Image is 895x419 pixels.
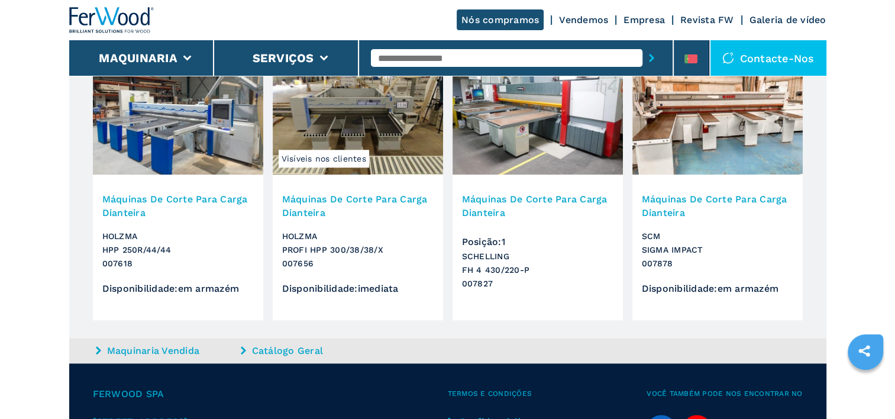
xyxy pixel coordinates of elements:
h3: Máquinas De Corte Para Carga Dianteira [462,192,613,220]
a: Vendemos [559,14,608,25]
h3: SCHELLING FH 4 430/220-P 007827 [462,250,613,291]
a: sharethis [849,336,879,366]
button: submit-button [642,44,661,72]
a: Nós compramos [457,9,544,30]
span: Visíveis nos clientes [279,150,369,167]
h3: HOLZMA HPP 250R/44/44 007618 [102,230,254,270]
div: Disponibilidade : em armazém [102,283,254,294]
h3: Máquinas De Corte Para Carga Dianteira [102,192,254,220]
h3: Máquinas De Corte Para Carga Dianteira [642,192,793,220]
img: Máquinas De Corte Para Carga Dianteira SCHELLING FH 4 430/220-P [453,56,623,175]
div: Posição : 1 [462,227,613,247]
span: Termos e condições [448,387,647,401]
button: Serviços [253,51,314,65]
h3: HOLZMA PROFI HPP 300/38/38/X 007656 [282,230,434,270]
a: Empresa [623,14,665,25]
a: Maquinaria Vendida [96,344,238,357]
a: Máquinas De Corte Para Carga Dianteira SCHELLING FH 4 430/220-PMáquinas De Corte Para Carga Diant... [453,56,623,320]
img: Máquinas De Corte Para Carga Dianteira SCM SIGMA IMPACT [632,56,803,175]
a: Galeria de vídeo [749,14,826,25]
a: Revista FW [680,14,734,25]
a: Máquinas De Corte Para Carga Dianteira SCM SIGMA IMPACTMáquinas De Corte Para Carga DianteiraSCMS... [632,56,803,320]
img: Contacte-nos [722,52,734,64]
div: Disponibilidade : em armazém [642,283,793,294]
span: Ferwood Spa [93,387,448,401]
iframe: Chat [845,366,886,410]
a: Catálogo Geral [241,344,383,357]
div: Contacte-nos [710,40,826,76]
a: Máquinas De Corte Para Carga Dianteira HOLZMA PROFI HPP 300/38/38/XVisíveis nos clientesMáquinas ... [273,56,443,320]
button: Maquinaria [99,51,177,65]
h3: Máquinas De Corte Para Carga Dianteira [282,192,434,220]
h3: SCM SIGMA IMPACT 007878 [642,230,793,270]
img: Máquinas De Corte Para Carga Dianteira HOLZMA HPP 250R/44/44 [93,56,263,175]
a: Máquinas De Corte Para Carga Dianteira HOLZMA HPP 250R/44/44Máquinas De Corte Para Carga Dianteir... [93,56,263,320]
div: Disponibilidade : imediata [282,283,434,294]
span: Você também pode nos encontrar no [647,387,802,401]
img: Ferwood [69,7,154,33]
img: Máquinas De Corte Para Carga Dianteira HOLZMA PROFI HPP 300/38/38/X [273,56,443,175]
